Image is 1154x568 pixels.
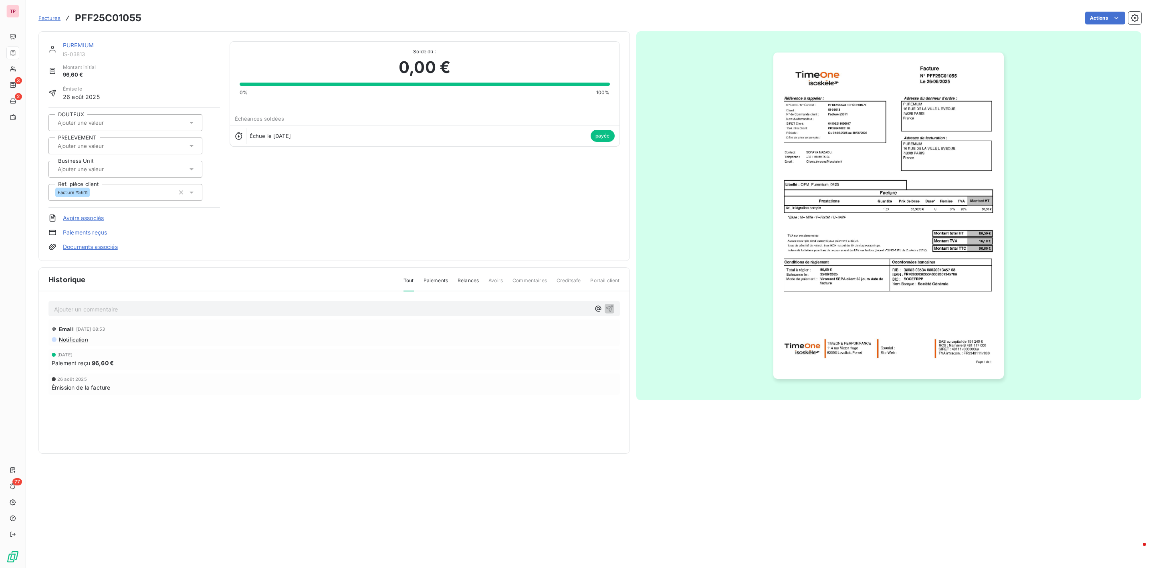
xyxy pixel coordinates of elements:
[52,383,110,392] span: Émission de la facture
[63,51,220,57] span: IS-03813
[38,15,61,21] span: Factures
[63,228,107,236] a: Paiements reçus
[58,336,88,343] span: Notification
[57,142,137,150] input: Ajouter une valeur
[557,277,581,291] span: Creditsafe
[240,48,610,55] span: Solde dû :
[591,130,615,142] span: payée
[59,326,74,332] span: Email
[63,93,100,101] span: 26 août 2025
[424,277,448,291] span: Paiements
[57,166,137,173] input: Ajouter une valeur
[63,64,96,71] span: Montant initial
[63,71,96,79] span: 96,60 €
[63,243,118,251] a: Documents associés
[63,42,94,49] a: PUREMIUM
[15,77,22,84] span: 3
[488,277,503,291] span: Avoirs
[75,11,141,25] h3: PFF25C01055
[63,214,104,222] a: Avoirs associés
[57,352,73,357] span: [DATE]
[76,327,105,332] span: [DATE] 08:53
[403,277,414,291] span: Tout
[15,93,22,100] span: 2
[6,550,19,563] img: Logo LeanPay
[63,85,100,93] span: Émise le
[250,133,291,139] span: Échue le [DATE]
[38,14,61,22] a: Factures
[52,359,90,367] span: Paiement reçu
[1127,541,1146,560] iframe: Intercom live chat
[57,119,137,126] input: Ajouter une valeur
[6,5,19,18] div: TP
[596,89,610,96] span: 100%
[399,55,450,79] span: 0,00 €
[48,274,86,285] span: Historique
[57,377,87,382] span: 26 août 2025
[58,190,87,195] span: Facture #5611
[240,89,248,96] span: 0%
[1085,12,1125,24] button: Actions
[773,53,1004,379] img: invoice_thumbnail
[235,115,284,122] span: Échéances soldées
[512,277,547,291] span: Commentaires
[12,478,22,485] span: 77
[590,277,619,291] span: Portail client
[458,277,479,291] span: Relances
[92,359,114,367] span: 96,60 €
